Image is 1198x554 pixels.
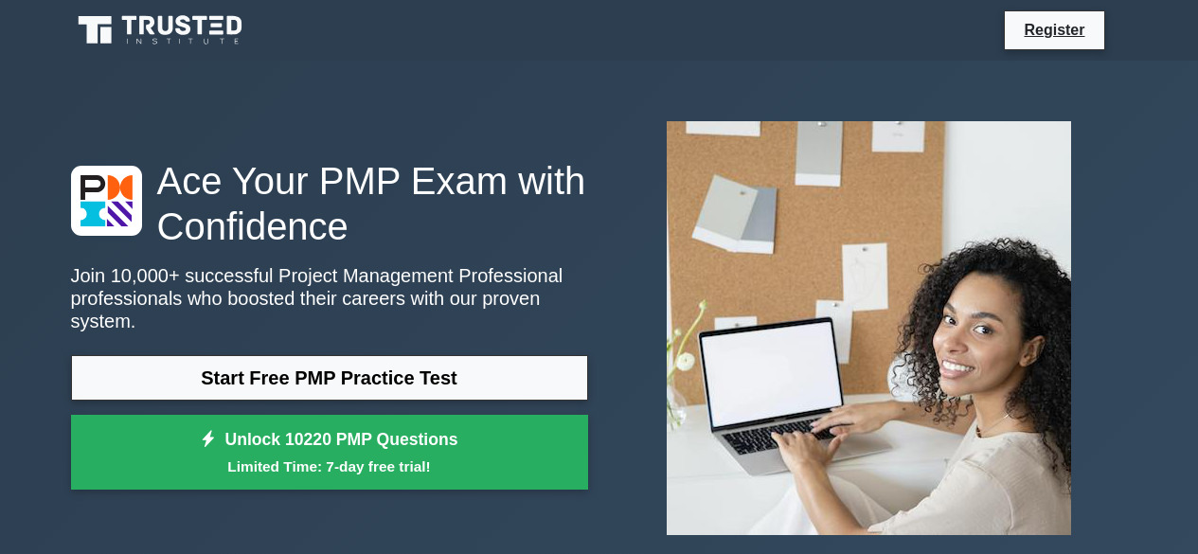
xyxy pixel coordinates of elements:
[1012,18,1096,42] a: Register
[95,456,564,477] small: Limited Time: 7-day free trial!
[71,415,588,491] a: Unlock 10220 PMP QuestionsLimited Time: 7-day free trial!
[71,158,588,249] h1: Ace Your PMP Exam with Confidence
[71,355,588,401] a: Start Free PMP Practice Test
[71,264,588,332] p: Join 10,000+ successful Project Management Professional professionals who boosted their careers w...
